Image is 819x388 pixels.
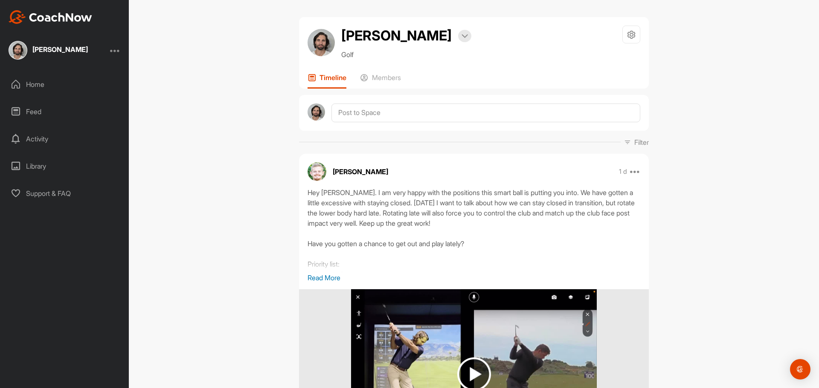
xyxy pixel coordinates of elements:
[790,359,810,379] div: Open Intercom Messenger
[333,167,388,177] p: [PERSON_NAME]
[5,101,125,122] div: Feed
[308,162,326,181] img: avatar
[619,167,627,176] p: 1 d
[9,10,92,24] img: CoachNow
[308,273,640,283] p: Read More
[308,29,335,56] img: avatar
[308,103,325,121] img: avatar
[5,128,125,149] div: Activity
[5,155,125,177] div: Library
[319,73,346,82] p: Timeline
[32,46,88,53] div: [PERSON_NAME]
[308,187,640,273] div: Hey [PERSON_NAME]. I am very happy with the positions this smart ball is putting you into. We hav...
[9,41,27,60] img: square_7c52a94195b2bc521eae4cc91ccb1314.jpg
[634,137,649,147] p: Filter
[462,34,468,38] img: arrow-down
[372,73,401,82] p: Members
[5,74,125,95] div: Home
[341,49,471,60] p: Golf
[5,183,125,204] div: Support & FAQ
[341,26,452,46] h2: [PERSON_NAME]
